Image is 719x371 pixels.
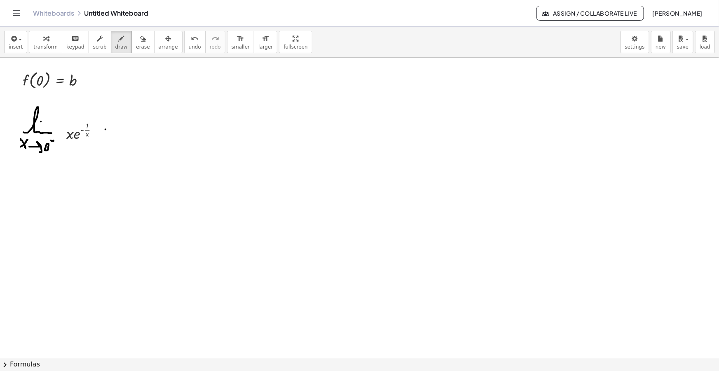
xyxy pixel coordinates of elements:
span: fullscreen [283,44,307,50]
button: redoredo [205,31,225,53]
span: redo [210,44,221,50]
button: insert [4,31,27,53]
button: arrange [154,31,183,53]
span: [PERSON_NAME] [652,9,703,17]
i: format_size [262,34,269,44]
button: new [651,31,671,53]
i: format_size [237,34,244,44]
span: transform [33,44,58,50]
span: new [656,44,666,50]
button: [PERSON_NAME] [646,6,709,21]
span: load [700,44,710,50]
button: erase [131,31,154,53]
span: larger [258,44,273,50]
button: load [695,31,715,53]
span: arrange [159,44,178,50]
span: settings [625,44,645,50]
button: scrub [89,31,111,53]
a: Whiteboards [33,9,74,17]
button: format_sizesmaller [227,31,254,53]
i: keyboard [71,34,79,44]
span: undo [189,44,201,50]
span: smaller [232,44,250,50]
span: scrub [93,44,107,50]
button: save [672,31,693,53]
button: Toggle navigation [10,7,23,20]
span: draw [115,44,128,50]
i: undo [191,34,199,44]
span: insert [9,44,23,50]
button: fullscreen [279,31,312,53]
button: undoundo [184,31,206,53]
i: redo [211,34,219,44]
button: format_sizelarger [254,31,277,53]
span: Assign / Collaborate Live [543,9,637,17]
span: save [677,44,689,50]
button: transform [29,31,62,53]
button: draw [111,31,132,53]
button: Assign / Collaborate Live [536,6,644,21]
button: settings [621,31,649,53]
span: keypad [66,44,84,50]
button: keyboardkeypad [62,31,89,53]
span: erase [136,44,150,50]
